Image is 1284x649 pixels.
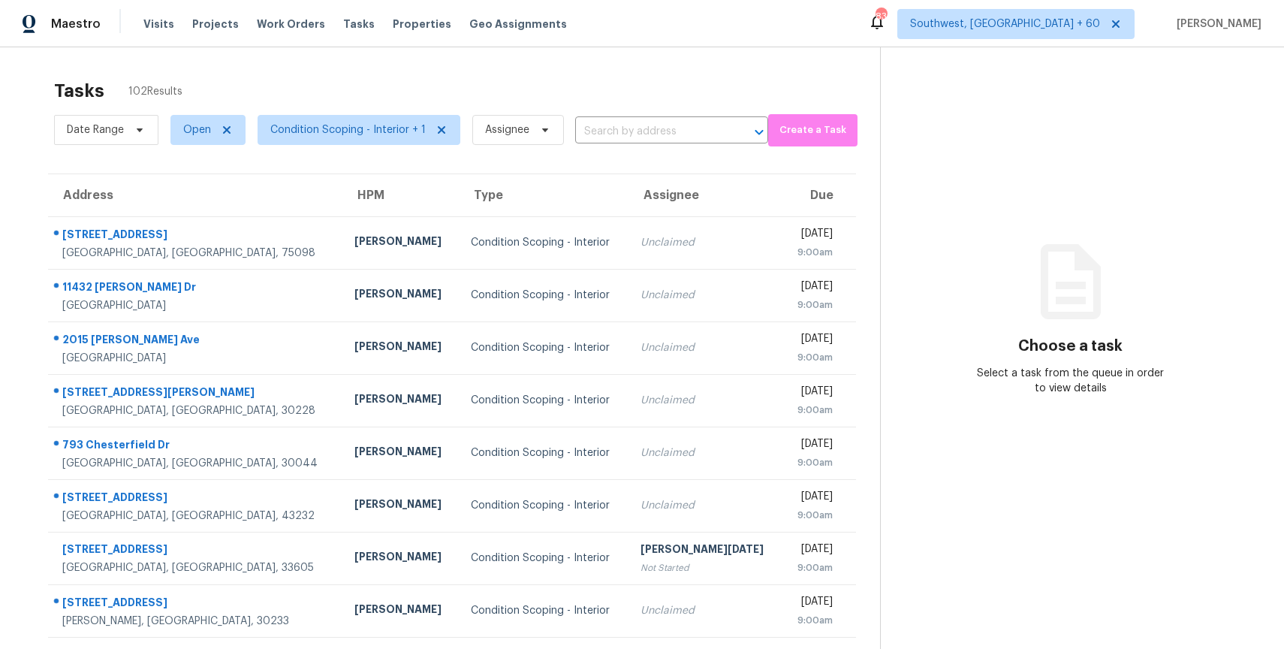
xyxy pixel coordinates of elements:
[62,509,330,524] div: [GEOGRAPHIC_DATA], [GEOGRAPHIC_DATA], 43232
[794,560,833,575] div: 9:00am
[794,403,833,418] div: 9:00am
[640,560,770,575] div: Not Started
[575,120,726,143] input: Search by address
[393,17,451,32] span: Properties
[910,17,1100,32] span: Southwest, [GEOGRAPHIC_DATA] + 60
[67,122,124,137] span: Date Range
[794,297,833,312] div: 9:00am
[62,332,330,351] div: 2015 [PERSON_NAME] Ave
[1171,17,1261,32] span: [PERSON_NAME]
[976,366,1165,396] div: Select a task from the queue in order to view details
[471,445,617,460] div: Condition Scoping - Interior
[62,246,330,261] div: [GEOGRAPHIC_DATA], [GEOGRAPHIC_DATA], 75098
[782,174,856,216] th: Due
[48,174,342,216] th: Address
[794,594,833,613] div: [DATE]
[62,403,330,418] div: [GEOGRAPHIC_DATA], [GEOGRAPHIC_DATA], 30228
[876,9,886,24] div: 839
[183,122,211,137] span: Open
[640,288,770,303] div: Unclaimed
[128,84,182,99] span: 102 Results
[62,298,330,313] div: [GEOGRAPHIC_DATA]
[469,17,567,32] span: Geo Assignments
[459,174,629,216] th: Type
[471,288,617,303] div: Condition Scoping - Interior
[257,17,325,32] span: Work Orders
[485,122,529,137] span: Assignee
[471,551,617,566] div: Condition Scoping - Interior
[62,542,330,560] div: [STREET_ADDRESS]
[628,174,782,216] th: Assignee
[1018,339,1123,354] h3: Choose a task
[471,498,617,513] div: Condition Scoping - Interior
[62,595,330,614] div: [STREET_ADDRESS]
[640,340,770,355] div: Unclaimed
[794,542,833,560] div: [DATE]
[794,226,833,245] div: [DATE]
[471,235,617,250] div: Condition Scoping - Interior
[51,17,101,32] span: Maestro
[62,560,330,575] div: [GEOGRAPHIC_DATA], [GEOGRAPHIC_DATA], 33605
[354,391,447,410] div: [PERSON_NAME]
[794,489,833,508] div: [DATE]
[640,542,770,560] div: [PERSON_NAME][DATE]
[62,385,330,403] div: [STREET_ADDRESS][PERSON_NAME]
[192,17,239,32] span: Projects
[354,549,447,568] div: [PERSON_NAME]
[62,490,330,509] div: [STREET_ADDRESS]
[794,508,833,523] div: 9:00am
[471,603,617,618] div: Condition Scoping - Interior
[354,602,447,620] div: [PERSON_NAME]
[62,437,330,456] div: 793 Chesterfield Dr
[62,614,330,629] div: [PERSON_NAME], [GEOGRAPHIC_DATA], 30233
[471,393,617,408] div: Condition Scoping - Interior
[640,603,770,618] div: Unclaimed
[62,456,330,471] div: [GEOGRAPHIC_DATA], [GEOGRAPHIC_DATA], 30044
[794,350,833,365] div: 9:00am
[640,498,770,513] div: Unclaimed
[794,384,833,403] div: [DATE]
[270,122,426,137] span: Condition Scoping - Interior + 1
[54,83,104,98] h2: Tasks
[640,445,770,460] div: Unclaimed
[794,455,833,470] div: 9:00am
[62,227,330,246] div: [STREET_ADDRESS]
[62,351,330,366] div: [GEOGRAPHIC_DATA]
[640,235,770,250] div: Unclaimed
[342,174,459,216] th: HPM
[471,340,617,355] div: Condition Scoping - Interior
[62,279,330,298] div: 11432 [PERSON_NAME] Dr
[794,613,833,628] div: 9:00am
[343,19,375,29] span: Tasks
[749,122,770,143] button: Open
[354,234,447,252] div: [PERSON_NAME]
[794,279,833,297] div: [DATE]
[354,497,447,515] div: [PERSON_NAME]
[776,122,851,139] span: Create a Task
[768,114,858,146] button: Create a Task
[794,331,833,350] div: [DATE]
[640,393,770,408] div: Unclaimed
[354,286,447,305] div: [PERSON_NAME]
[354,444,447,463] div: [PERSON_NAME]
[794,436,833,455] div: [DATE]
[143,17,174,32] span: Visits
[354,339,447,358] div: [PERSON_NAME]
[794,245,833,260] div: 9:00am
